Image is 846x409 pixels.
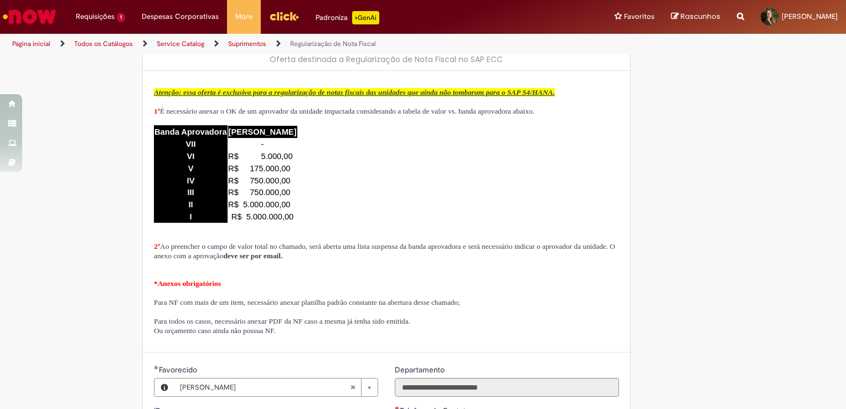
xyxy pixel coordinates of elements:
[395,365,447,375] span: Somente leitura - Departamento
[154,326,276,335] span: Ou orçamento caso ainda não possua NF.
[228,150,297,162] td: R$ 5.000,00
[228,162,297,175] td: R$ 175.000,00
[154,150,228,162] td: VI
[154,242,160,250] span: 2º
[154,211,228,223] td: I
[395,378,619,397] input: Departamento
[228,39,266,48] a: Suprimentos
[344,379,361,396] abbr: Limpar campo Favorecido
[235,11,252,22] span: More
[154,138,228,150] td: VII
[76,11,115,22] span: Requisições
[671,12,720,22] a: Rascunhos
[228,125,297,137] td: [PERSON_NAME]
[159,365,199,375] span: Necessários - Favorecido
[680,11,720,22] span: Rascunhos
[74,39,133,48] a: Todos os Catálogos
[174,379,378,396] a: [PERSON_NAME]Limpar campo Favorecido
[352,11,379,24] p: +GenAi
[290,39,376,48] a: Regularização de Nota Fiscal
[316,11,379,24] div: Padroniza
[624,11,654,22] span: Favoritos
[154,186,228,198] td: III
[154,88,555,96] span: Atenção: essa oferta é exclusiva para a regularização de notas fiscais das unidades que ainda não...
[154,279,221,288] span: *Anexos obrigatórios
[154,162,228,175] td: V
[180,379,350,396] span: [PERSON_NAME]
[223,252,282,260] strong: deve ser por email.
[154,242,615,260] span: Ao preencher o campo de valor total no chamado, será aberta uma lista suspensa da banda aprovador...
[154,379,174,396] button: Favorecido, Visualizar este registro Esther Eles
[117,13,125,22] span: 1
[395,364,447,375] label: Somente leitura - Departamento
[782,12,838,21] span: [PERSON_NAME]
[228,138,297,150] td: -
[269,8,299,24] img: click_logo_yellow_360x200.png
[154,107,534,115] span: É necessário anexar o OK de um aprovador da unidade impactada considerando a tabela de valor vs. ...
[8,34,556,54] ul: Trilhas de página
[154,125,228,137] td: Banda Aprovadora
[142,11,219,22] span: Despesas Corporativas
[157,39,204,48] a: Service Catalog
[228,175,297,187] td: R$ 750.000,00
[12,39,50,48] a: Página inicial
[154,175,228,187] td: IV
[154,107,160,115] span: 1º
[228,211,297,223] td: R$ 5.000.000,00
[228,198,297,211] td: R$ 5.000.000,00
[154,54,619,65] div: Oferta destinada a Regularização de Nota Fiscal no SAP ECC
[154,317,410,325] span: Para todos os casos, necessário anexar PDF da NF caso a mesma já tenha sido emitida.
[154,365,159,370] span: Obrigatório Preenchido
[154,198,228,211] td: II
[1,6,58,28] img: ServiceNow
[154,298,460,306] span: Para NF com mais de um item, necessário anexar planilha padrão constante na abertura desse chamado;
[228,186,297,198] td: R$ 750.000,00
